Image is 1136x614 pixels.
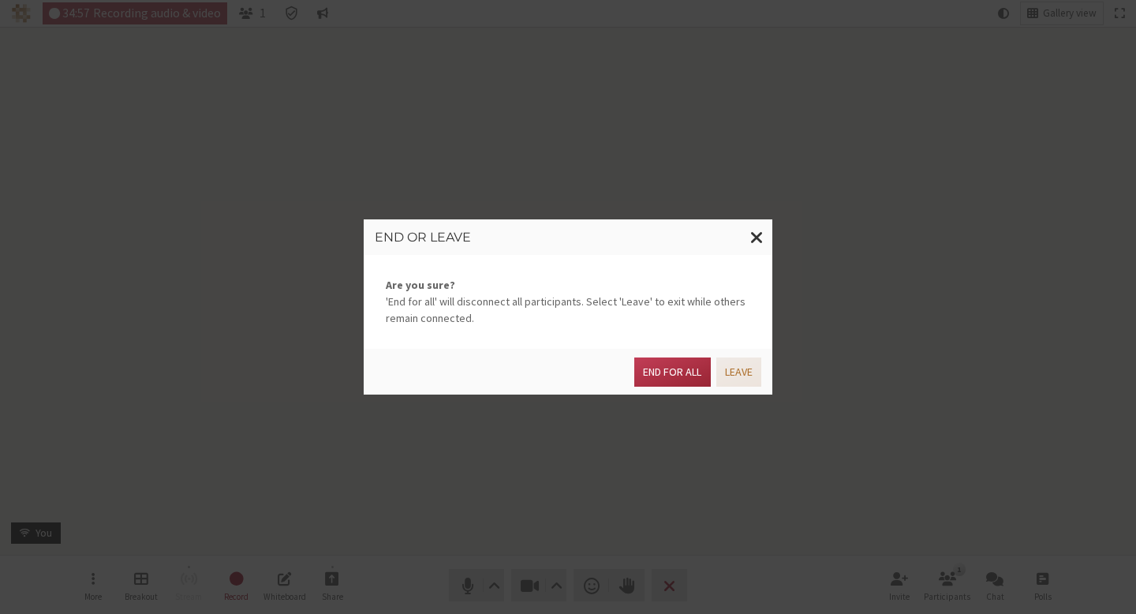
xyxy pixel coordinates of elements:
button: End for all [634,358,710,387]
strong: Are you sure? [386,277,750,294]
div: 'End for all' will disconnect all participants. Select 'Leave' to exit while others remain connec... [364,255,772,349]
button: Leave [716,358,761,387]
button: Close modal [742,219,772,256]
h3: End or leave [375,230,761,245]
